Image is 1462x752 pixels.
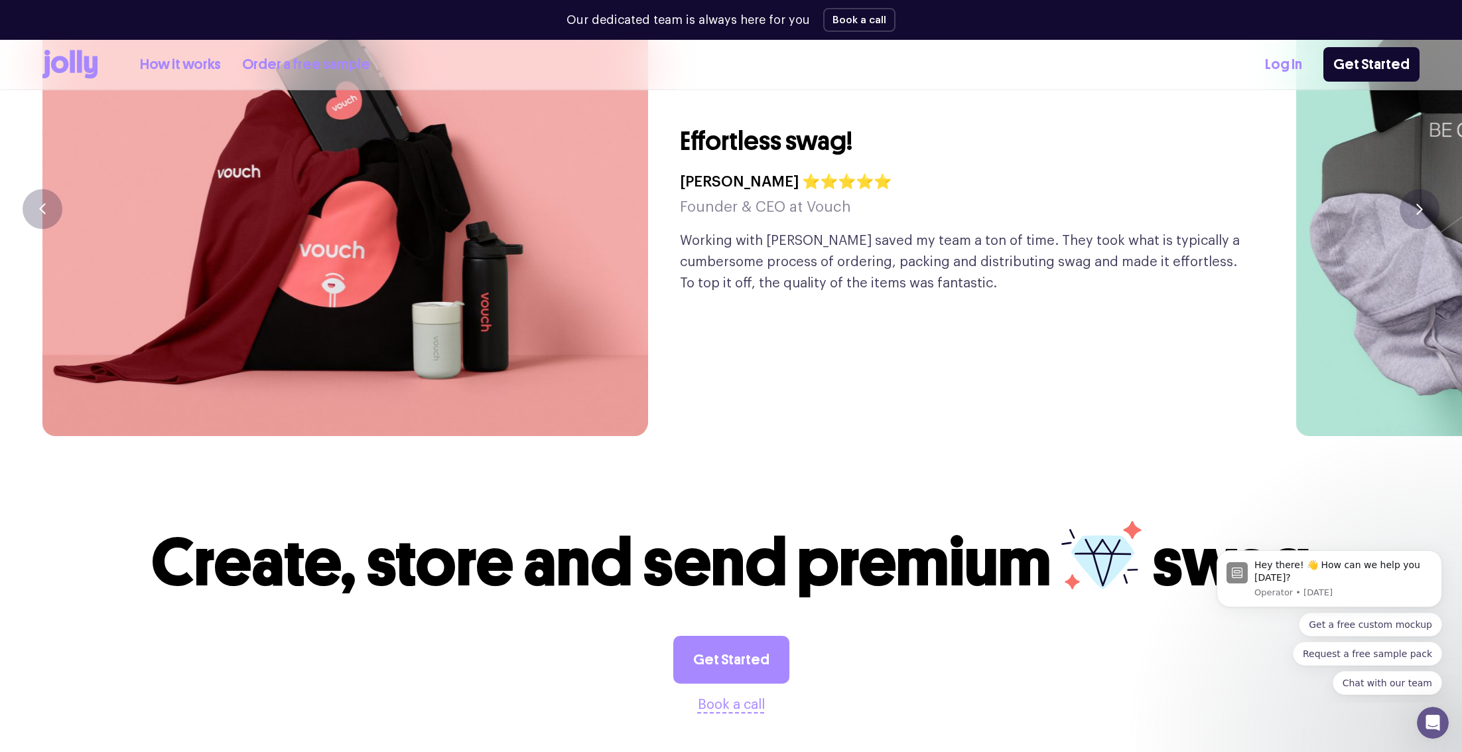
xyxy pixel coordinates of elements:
h3: Effortless swag! [680,124,852,159]
iframe: Intercom live chat [1417,707,1449,739]
a: Order a free sample [242,54,370,76]
a: How it works [140,54,221,76]
a: Log In [1265,54,1302,76]
p: Working with [PERSON_NAME] saved my team a ton of time. They took what is typically a cumbersome ... [680,230,1254,294]
h5: Founder & CEO at Vouch [680,194,892,220]
button: Book a call [823,8,896,32]
p: Our dedicated team is always here for you [566,11,810,29]
iframe: Intercom notifications message [1197,539,1462,703]
span: swag [1152,522,1311,603]
button: Book a call [698,694,765,715]
h4: [PERSON_NAME] ⭐⭐⭐⭐⭐ [680,169,892,194]
span: Create, store and send premium [151,522,1051,603]
a: Get Started [673,636,789,684]
a: Get Started [1323,47,1420,82]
